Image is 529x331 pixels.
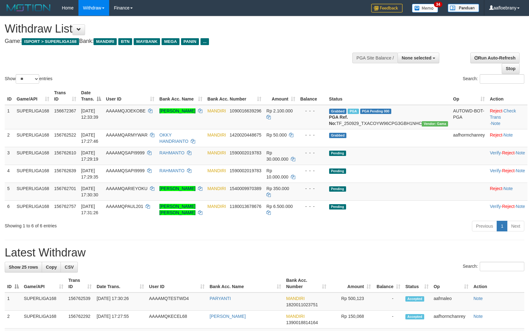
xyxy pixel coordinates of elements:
[5,292,21,311] td: 1
[157,87,205,105] th: Bank Acc. Name: activate to sort column ascending
[159,108,195,113] a: [PERSON_NAME]
[329,186,346,192] span: Pending
[54,204,76,209] span: 156762757
[329,168,346,174] span: Pending
[471,275,524,292] th: Action
[14,183,52,200] td: SUPERLIGA168
[300,185,324,192] div: - - -
[106,204,143,209] span: AAAAMQPAUL201
[403,275,431,292] th: Status: activate to sort column ascending
[286,314,305,319] span: MANDIRI
[5,38,346,44] h4: Game: Bank:
[473,314,483,319] a: Note
[230,132,261,137] span: Copy 1420020448675 to clipboard
[490,186,502,191] a: Reject
[502,168,515,173] a: Reject
[14,105,52,129] td: SUPERLIGA168
[266,186,289,191] span: Rp 350.000
[502,204,515,209] a: Reject
[371,4,403,13] img: Feedback.jpg
[230,150,261,155] span: Copy 1590002019783 to clipboard
[14,147,52,165] td: SUPERLIGA168
[159,150,184,155] a: RAHMANTO
[118,38,132,45] span: BTN
[373,311,403,328] td: -
[434,2,442,7] span: 34
[472,221,497,231] a: Previous
[159,132,188,144] a: OKKY HANDRIANTO
[266,132,287,137] span: Rp 50.000
[405,296,424,302] span: Accepted
[497,221,507,231] a: 1
[81,150,99,162] span: [DATE] 17:29:19
[94,275,147,292] th: Date Trans.: activate to sort column ascending
[504,186,513,191] a: Note
[504,132,513,137] a: Note
[487,105,527,129] td: · ·
[266,204,293,209] span: Rp 6.500.000
[329,204,346,209] span: Pending
[300,168,324,174] div: - - -
[14,87,52,105] th: Game/API: activate to sort column ascending
[284,275,329,292] th: Bank Acc. Number: activate to sort column ascending
[329,151,346,156] span: Pending
[451,105,487,129] td: AUTOWD-BOT-PGA
[264,87,298,105] th: Amount: activate to sort column ascending
[327,105,451,129] td: TF_250929_TXACOYW96CPG3GBH1NHC
[207,108,226,113] span: MANDIRI
[205,87,264,105] th: Bank Acc. Number: activate to sort column ascending
[81,132,99,144] span: [DATE] 17:27:46
[490,168,501,173] a: Verify
[207,186,226,191] span: MANDIRI
[5,165,14,183] td: 4
[106,186,147,191] span: AAAAMQARIEYOKU
[14,165,52,183] td: SUPERLIGA168
[207,204,226,209] span: MANDIRI
[207,150,226,155] span: MANDIRI
[516,168,525,173] a: Note
[448,4,479,12] img: panduan.png
[490,132,502,137] a: Reject
[360,109,392,114] span: PGA Pending
[230,186,261,191] span: Copy 1540009970389 to clipboard
[487,200,527,218] td: · ·
[490,108,516,120] a: Check Trans
[5,311,21,328] td: 2
[329,115,348,126] b: PGA Ref. No:
[300,132,324,138] div: - - -
[487,87,527,105] th: Action
[230,168,261,173] span: Copy 1590002019783 to clipboard
[5,147,14,165] td: 3
[352,53,398,63] div: PGA Site Balance /
[451,87,487,105] th: Op: activate to sort column ascending
[329,133,347,138] span: Grabbed
[21,311,66,328] td: SUPERLIGA168
[516,150,525,155] a: Note
[490,150,501,155] a: Verify
[463,262,524,271] label: Search:
[66,292,94,311] td: 156762539
[470,53,520,63] a: Run Auto-Refresh
[104,87,157,105] th: User ID: activate to sort column ascending
[286,296,305,301] span: MANDIRI
[79,87,104,105] th: Date Trans.: activate to sort column descending
[373,275,403,292] th: Balance: activate to sort column ascending
[230,204,261,209] span: Copy 1180013678676 to clipboard
[159,186,195,191] a: [PERSON_NAME]
[22,38,79,45] span: ISPORT > SUPERLIGA168
[200,38,209,45] span: ...
[286,320,318,325] span: Copy 1390018814164 to clipboard
[422,121,448,127] span: Vendor URL: https://trx31.1velocity.biz
[54,108,76,113] span: 156672367
[21,292,66,311] td: SUPERLIGA168
[490,108,502,113] a: Reject
[373,292,403,311] td: -
[5,200,14,218] td: 6
[52,87,79,105] th: Trans ID: activate to sort column ascending
[463,74,524,84] label: Search:
[266,108,293,113] span: Rp 2.100.000
[210,314,246,319] a: [PERSON_NAME]
[61,262,78,272] a: CSV
[81,204,99,215] span: [DATE] 17:31:26
[480,74,524,84] input: Search:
